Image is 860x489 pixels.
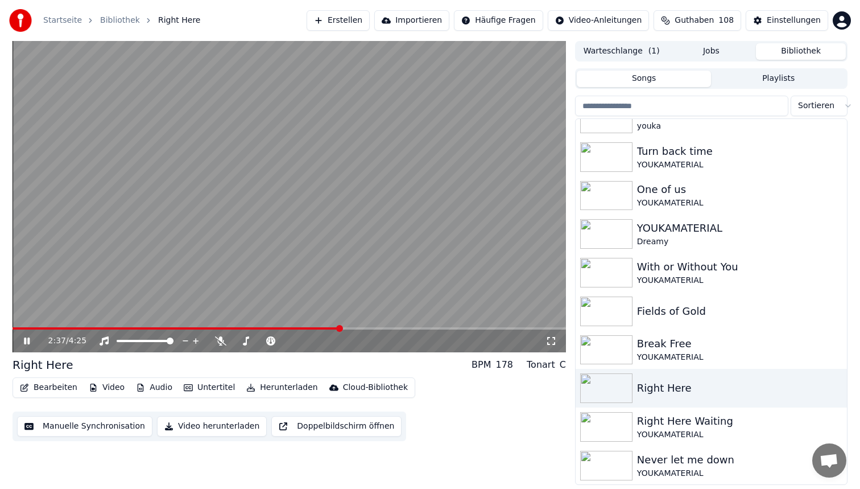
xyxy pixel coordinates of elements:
div: Right Here [637,380,842,396]
div: YOUKAMATERIAL [637,198,842,209]
span: 108 [718,15,734,26]
span: Right Here [158,15,201,26]
div: YOUKAMATERIAL [637,352,842,363]
div: YOUKAMATERIAL [637,220,842,236]
div: Right Here [13,357,73,373]
button: Doppelbildschirm öffnen [271,416,402,437]
a: Startseite [43,15,82,26]
button: Bibliothek [756,43,846,60]
button: Video [84,380,129,396]
button: Warteschlange [577,43,667,60]
div: Break Free [637,336,842,352]
div: Tonart [527,358,555,372]
div: Never let me down [637,452,842,468]
button: Bearbeiten [15,380,82,396]
div: One of us [637,182,842,198]
button: Jobs [667,43,756,60]
button: Untertitel [179,380,239,396]
span: Guthaben [675,15,714,26]
button: Video herunterladen [157,416,267,437]
img: youka [9,9,32,32]
div: 178 [495,358,513,372]
div: Fields of Gold [637,303,842,319]
button: Häufige Fragen [454,10,543,31]
div: BPM [472,358,491,372]
a: Bibliothek [100,15,140,26]
span: 2:37 [48,335,66,347]
span: ( 1 ) [648,46,660,57]
div: Einstellungen [767,15,821,26]
button: Playlists [711,71,846,87]
div: Dreamy [637,236,842,248]
div: Right Here Waiting [637,413,842,429]
button: Manuelle Synchronisation [17,416,152,437]
div: With or Without You [637,259,842,275]
div: YOUKAMATERIAL [637,159,842,171]
button: Songs [577,71,712,87]
div: / [48,335,76,347]
button: Guthaben108 [654,10,741,31]
div: Turn back time [637,143,842,159]
nav: breadcrumb [43,15,200,26]
button: Video-Anleitungen [548,10,650,31]
button: Audio [131,380,177,396]
span: Sortieren [798,100,834,112]
div: YOUKAMATERIAL [637,468,842,479]
div: Cloud-Bibliothek [343,382,408,393]
a: Chat öffnen [812,443,846,478]
div: YOUKAMATERIAL [637,429,842,441]
button: Erstellen [307,10,370,31]
div: youka [637,121,842,132]
button: Importieren [374,10,449,31]
button: Herunterladen [242,380,322,396]
span: 4:25 [69,335,86,347]
button: Einstellungen [746,10,828,31]
div: YOUKAMATERIAL [637,275,842,286]
div: C [560,358,566,372]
